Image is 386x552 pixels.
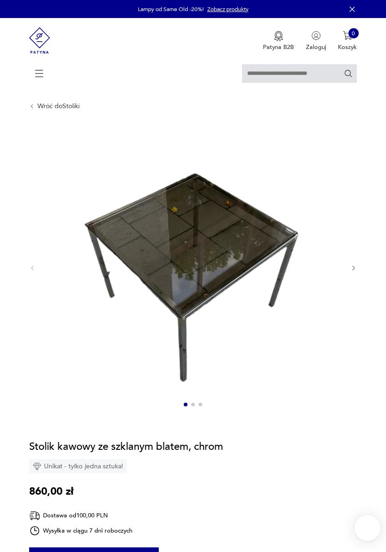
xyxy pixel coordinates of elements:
[29,18,50,63] img: Patyna - sklep z meblami i dekoracjami vintage
[338,43,357,51] p: Koszyk
[138,6,204,13] p: Lampy od Same Old -20%!
[29,510,132,521] div: Dostawa od 100,00 PLN
[37,103,80,110] a: Wróć doStoliki
[343,31,352,40] img: Ikona koszyka
[338,31,357,51] button: 0Koszyk
[33,462,41,471] img: Ikona diamentu
[263,31,294,51] a: Ikona medaluPatyna B2B
[43,125,339,410] img: Zdjęcie produktu Stolik kawowy ze szklanym blatem, chrom
[29,485,74,498] p: 860,00 zł
[263,43,294,51] p: Patyna B2B
[355,515,380,541] iframe: Smartsupp widget button
[311,31,321,40] img: Ikonka użytkownika
[306,43,326,51] p: Zaloguj
[274,31,283,41] img: Ikona medalu
[29,525,132,536] div: Wysyłka w ciągu 7 dni roboczych
[263,31,294,51] button: Patyna B2B
[29,510,40,521] img: Ikona dostawy
[349,28,359,38] div: 0
[29,459,127,473] div: Unikat - tylko jedna sztuka!
[29,440,223,454] h1: Stolik kawowy ze szklanym blatem, chrom
[306,31,326,51] button: Zaloguj
[207,6,249,13] a: Zobacz produkty
[344,69,353,78] button: Szukaj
